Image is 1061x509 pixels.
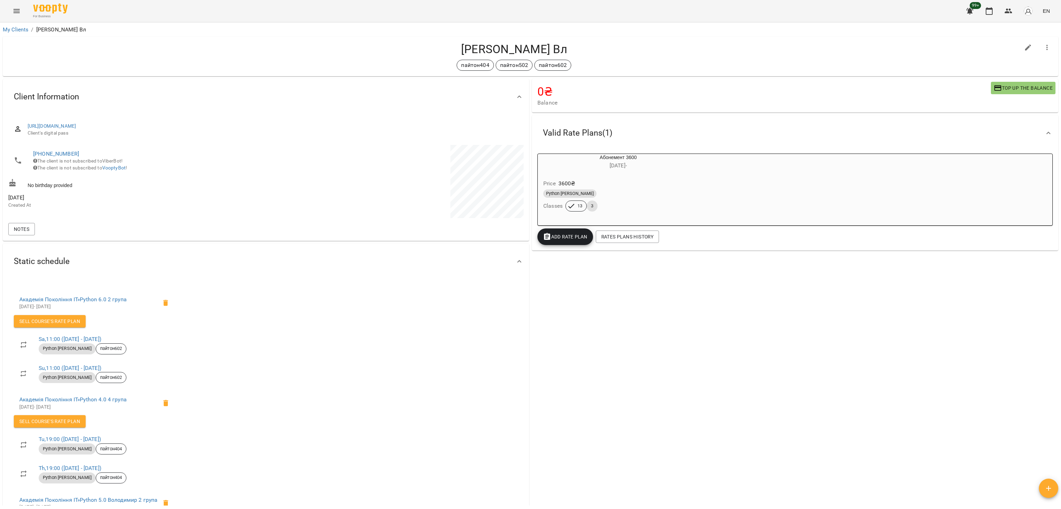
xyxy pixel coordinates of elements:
[14,225,29,233] span: Notes
[994,84,1053,92] span: Top up the balance
[601,233,653,241] span: Rates Plans History
[8,194,265,202] span: [DATE]
[8,42,1020,56] h4: [PERSON_NAME] Вл
[28,123,76,129] a: [URL][DOMAIN_NAME]
[96,345,126,352] span: пайтон602
[457,60,494,71] div: пайтон404
[157,295,174,311] span: Delete the client from the group пайтон602 of the course Python 6.0 2 група?
[3,244,529,279] div: Static schedule
[543,190,596,197] span: Python [PERSON_NAME]
[558,179,575,188] p: 3600 ₴
[28,130,518,137] span: Client's digital pass
[3,26,1058,34] nav: breadcrumb
[33,14,68,19] span: For Business
[39,446,96,452] span: Python [PERSON_NAME]
[543,179,556,188] h6: Price
[970,2,981,9] span: 99+
[3,26,28,33] a: My Clients
[496,60,533,71] div: пайтон502
[14,91,79,102] span: Client Information
[537,99,991,107] span: Balance
[14,415,86,428] button: Sell Course's Rate plan
[19,497,157,503] a: Академія Покоління ІТ»Python 5.0 Володимир 2 група
[538,154,699,170] div: Абонемент 3600
[14,315,86,327] button: Sell Course's Rate plan
[157,395,174,411] span: Delete the client from the group пайтон404 of the course Python 4.0 4 група?
[96,443,126,454] div: пайтон404
[33,150,79,157] a: [PHONE_NUMBER]
[19,317,80,325] span: Sell Course's Rate plan
[19,404,157,411] p: [DATE] - [DATE]
[8,223,35,235] button: Notes
[534,60,571,71] div: пайтон602
[36,26,86,34] p: [PERSON_NAME] Вл
[39,345,96,352] span: Python [PERSON_NAME]
[1040,4,1053,17] button: EN
[96,372,126,383] div: пайтон602
[96,446,126,452] span: пайтон404
[19,396,127,403] a: Академія Покоління ІТ»Python 4.0 4 група
[39,465,101,471] a: Th,19:00 ([DATE] - [DATE])
[539,61,567,69] p: пайтон602
[39,474,96,481] span: Python [PERSON_NAME]
[8,3,25,19] button: Menu
[587,203,598,209] span: 3
[538,154,699,220] button: Абонемент 3600[DATE]- Price3600₴Python [PERSON_NAME]Classes133
[96,343,126,354] div: пайтон602
[8,202,265,209] p: Created At
[96,472,126,483] div: пайтон404
[1043,7,1050,14] span: EN
[1023,6,1033,16] img: avatar_s.png
[532,115,1058,151] div: Valid Rate Plans(1)
[573,203,586,209] span: 13
[596,231,659,243] button: Rates Plans History
[19,303,157,310] p: [DATE] - [DATE]
[39,436,101,442] a: Tu,19:00 ([DATE] - [DATE])
[610,162,627,169] span: [DATE] -
[19,296,127,303] a: Академія Покоління ІТ»Python 6.0 2 група
[543,201,563,211] h6: Classes
[14,256,70,267] span: Static schedule
[31,26,33,34] li: /
[500,61,528,69] p: пайтон502
[96,374,126,381] span: пайтон602
[19,417,80,425] span: Sell Course's Rate plan
[537,85,991,99] h4: 0 ₴
[537,228,593,245] button: Add Rate plan
[33,165,127,170] span: The client is not subscribed to !
[102,165,126,170] a: VooptyBot
[3,79,529,115] div: Client Information
[39,374,96,381] span: Python [PERSON_NAME]
[33,158,123,164] span: The client is not subscribed to ViberBot!
[39,365,101,371] a: Su,11:00 ([DATE] - [DATE])
[7,177,266,190] div: No birthday provided
[39,336,101,342] a: Sa,11:00 ([DATE] - [DATE])
[461,61,489,69] p: пайтон404
[33,3,68,13] img: Voopty Logo
[96,474,126,481] span: пайтон404
[991,82,1055,94] button: Top up the balance
[543,128,612,138] span: Valid Rate Plans ( 1 )
[543,233,587,241] span: Add Rate plan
